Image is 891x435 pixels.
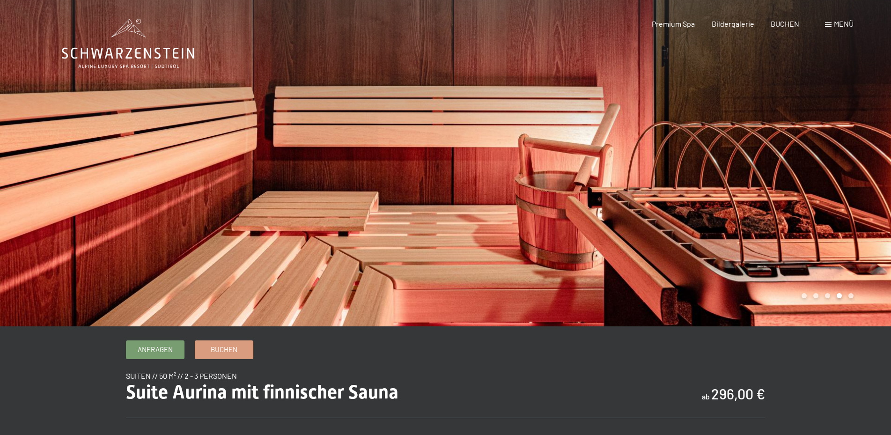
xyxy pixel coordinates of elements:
[195,341,253,359] a: Buchen
[771,19,799,28] a: BUCHEN
[138,345,173,354] span: Anfragen
[711,385,765,402] b: 296,00 €
[211,345,237,354] span: Buchen
[702,392,710,401] span: ab
[356,240,433,250] span: Einwilligung Marketing*
[126,341,184,359] a: Anfragen
[712,19,754,28] a: Bildergalerie
[126,371,237,380] span: Suiten // 50 m² // 2 - 3 Personen
[126,381,398,403] span: Suite Aurina mit finnischer Sauna
[652,19,695,28] a: Premium Spa
[834,19,854,28] span: Menü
